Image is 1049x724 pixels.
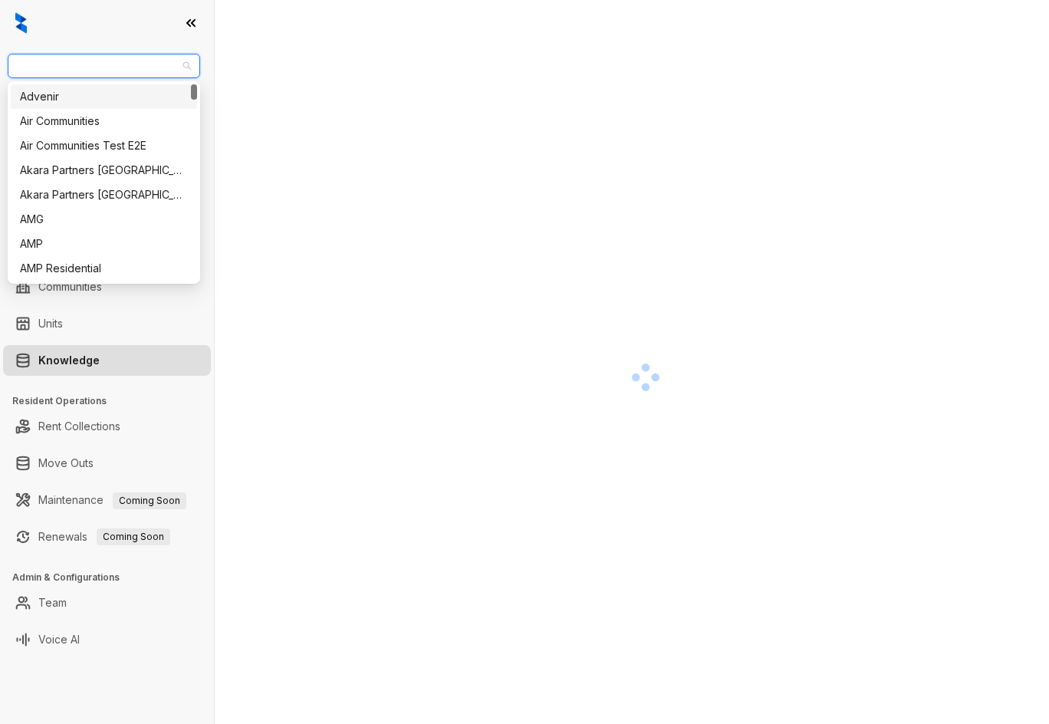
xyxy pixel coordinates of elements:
[3,169,211,199] li: Leasing
[11,207,197,232] div: AMG
[3,448,211,479] li: Move Outs
[15,12,27,34] img: logo
[38,624,80,655] a: Voice AI
[3,485,211,515] li: Maintenance
[38,271,102,302] a: Communities
[17,54,191,77] span: United Apartment Group
[38,448,94,479] a: Move Outs
[3,522,211,552] li: Renewals
[38,522,170,552] a: RenewalsComing Soon
[3,206,211,236] li: Collections
[3,345,211,376] li: Knowledge
[3,587,211,618] li: Team
[20,260,188,277] div: AMP Residential
[38,308,63,339] a: Units
[11,84,197,109] div: Advenir
[20,137,188,154] div: Air Communities Test E2E
[3,271,211,302] li: Communities
[3,103,211,133] li: Leads
[11,109,197,133] div: Air Communities
[11,133,197,158] div: Air Communities Test E2E
[20,162,188,179] div: Akara Partners [GEOGRAPHIC_DATA]
[3,411,211,442] li: Rent Collections
[11,232,197,256] div: AMP
[11,256,197,281] div: AMP Residential
[20,88,188,105] div: Advenir
[20,211,188,228] div: AMG
[20,186,188,203] div: Akara Partners [GEOGRAPHIC_DATA]
[97,528,170,545] span: Coming Soon
[20,235,188,252] div: AMP
[38,345,100,376] a: Knowledge
[113,492,186,509] span: Coming Soon
[38,587,67,618] a: Team
[12,394,214,408] h3: Resident Operations
[12,571,214,584] h3: Admin & Configurations
[3,624,211,655] li: Voice AI
[3,308,211,339] li: Units
[11,158,197,183] div: Akara Partners Nashville
[38,411,120,442] a: Rent Collections
[20,113,188,130] div: Air Communities
[11,183,197,207] div: Akara Partners Phoenix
